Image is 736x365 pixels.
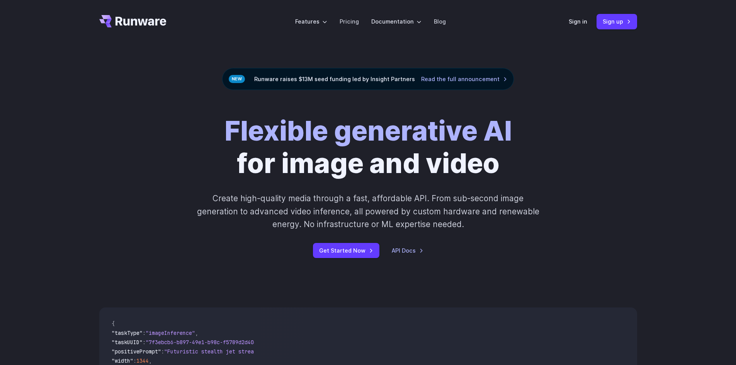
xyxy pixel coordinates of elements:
span: 1344 [136,357,149,364]
a: Read the full announcement [421,75,507,83]
p: Create high-quality media through a fast, affordable API. From sub-second image generation to adv... [196,192,540,231]
span: "7f3ebcb6-b897-49e1-b98c-f5789d2d40d7" [146,339,263,346]
span: "Futuristic stealth jet streaking through a neon-lit cityscape with glowing purple exhaust" [164,348,445,355]
span: "taskType" [112,329,143,336]
label: Features [295,17,327,26]
a: API Docs [392,246,423,255]
a: Blog [434,17,446,26]
span: "positivePrompt" [112,348,161,355]
a: Get Started Now [313,243,379,258]
a: Sign up [597,14,637,29]
span: : [133,357,136,364]
span: : [143,329,146,336]
span: , [149,357,152,364]
a: Pricing [340,17,359,26]
span: "width" [112,357,133,364]
span: "taskUUID" [112,339,143,346]
a: Go to / [99,15,167,27]
h1: for image and video [224,115,512,180]
label: Documentation [371,17,422,26]
span: , [195,329,198,336]
a: Sign in [569,17,587,26]
span: : [161,348,164,355]
span: : [143,339,146,346]
div: Runware raises $13M seed funding led by Insight Partners [222,68,514,90]
span: { [112,320,115,327]
strong: Flexible generative AI [224,114,512,147]
span: "imageInference" [146,329,195,336]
